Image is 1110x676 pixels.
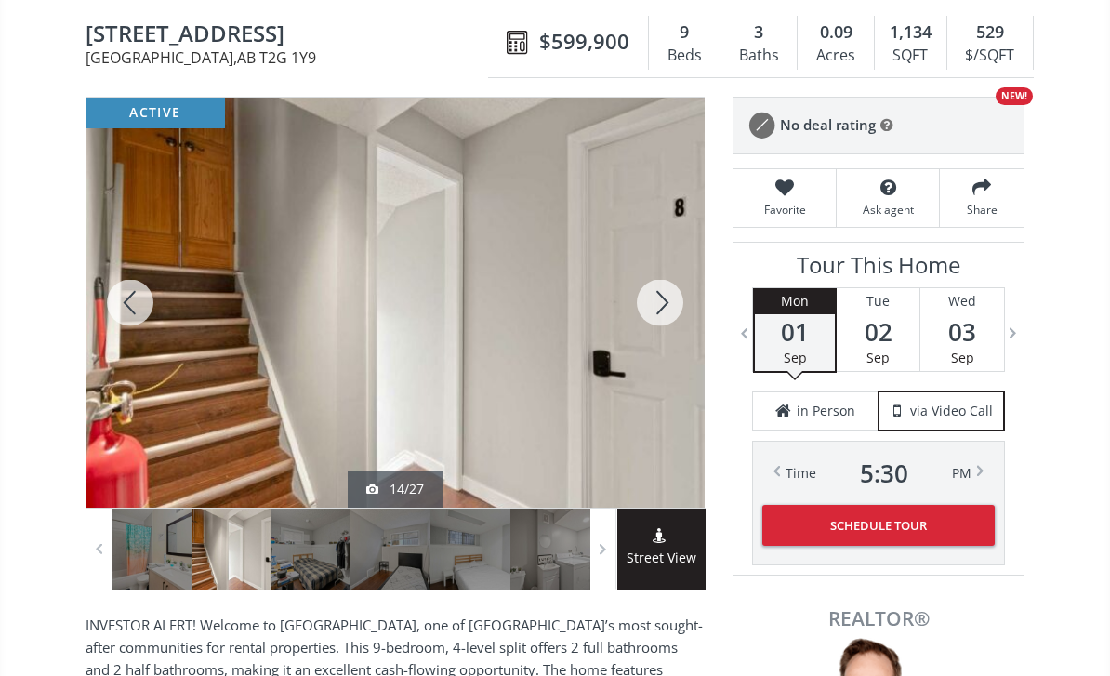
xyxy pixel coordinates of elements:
span: 5 : 30 [860,460,908,486]
span: Favorite [743,202,826,218]
div: SQFT [884,42,937,70]
h3: Tour This Home [752,252,1005,287]
span: $599,900 [539,27,629,56]
div: Beds [658,42,710,70]
span: in Person [797,402,855,420]
div: 529 [957,20,1024,45]
span: 319 Rundlelawn Road NE [86,21,497,50]
span: Sep [784,349,807,366]
span: Sep [951,349,974,366]
div: active [86,98,225,128]
span: 01 [755,319,835,345]
span: [GEOGRAPHIC_DATA] , AB T2G 1Y9 [86,50,497,65]
span: 02 [837,319,919,345]
div: 3 [730,20,787,45]
div: 9 [658,20,710,45]
img: rating icon [743,107,780,144]
span: Share [949,202,1014,218]
div: NEW! [996,87,1033,105]
div: Acres [807,42,864,70]
div: $/SQFT [957,42,1024,70]
span: REALTOR® [754,609,1003,629]
div: Baths [730,42,787,70]
div: 319 Rundlelawn Road NE Calgary, AB T2G 1Y9 - Photo 14 of 27 [86,98,705,508]
span: Sep [866,349,890,366]
div: 0.09 [807,20,864,45]
div: Time PM [786,460,971,486]
span: Ask agent [846,202,930,218]
div: 14/27 [366,480,424,498]
span: via Video Call [910,402,993,420]
button: Schedule Tour [762,505,995,546]
span: Street View [617,548,706,569]
div: Wed [920,288,1004,314]
span: No deal rating [780,115,876,135]
div: Tue [837,288,919,314]
span: 03 [920,319,1004,345]
span: 1,134 [890,20,932,45]
div: Mon [755,288,835,314]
